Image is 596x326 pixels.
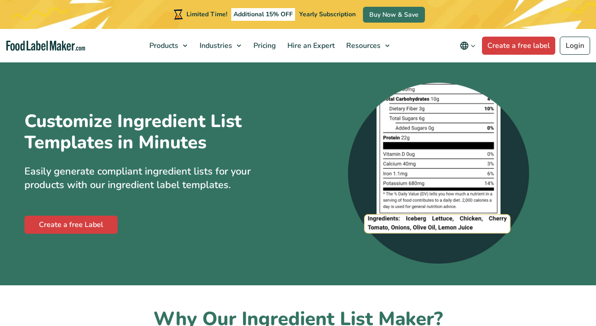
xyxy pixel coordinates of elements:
[144,29,192,62] a: Products
[282,29,339,62] a: Hire an Expert
[482,37,555,55] a: Create a free label
[24,111,242,154] h1: Customize Ingredient List Templates in Minutes
[6,41,85,51] a: Food Label Maker homepage
[251,41,277,51] span: Pricing
[147,41,179,51] span: Products
[299,10,356,19] span: Yearly Subscription
[24,165,291,193] p: Easily generate compliant ingredient lists for your products with our ingredient label templates.
[341,29,394,62] a: Resources
[231,8,295,21] span: Additional 15% OFF
[285,41,336,51] span: Hire an Expert
[24,216,118,234] a: Create a free Label
[343,41,381,51] span: Resources
[453,37,482,55] button: Change language
[194,29,246,62] a: Industries
[248,29,280,62] a: Pricing
[197,41,233,51] span: Industries
[560,37,590,55] a: Login
[348,83,529,264] img: A zoomed-in screenshot of an ingredient list at the bottom of a nutrition label.
[363,7,425,23] a: Buy Now & Save
[186,10,227,19] span: Limited Time!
